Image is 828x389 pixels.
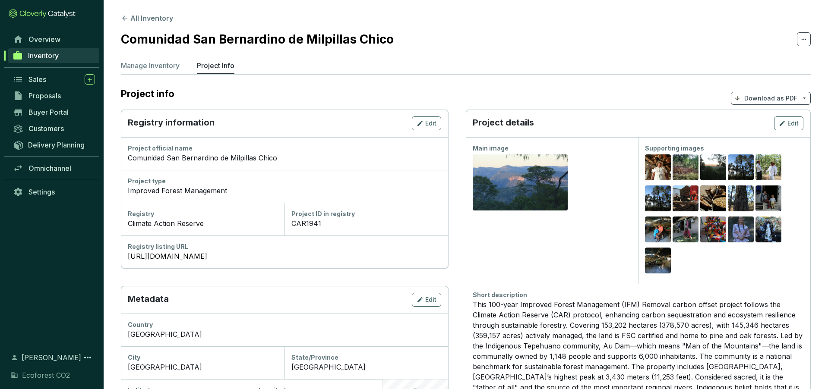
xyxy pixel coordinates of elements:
[9,32,99,47] a: Overview
[412,293,441,307] button: Edit
[9,121,99,136] a: Customers
[9,185,99,199] a: Settings
[128,185,441,196] div: Improved Forest Management
[128,144,441,153] div: Project official name
[473,291,803,299] div: Short description
[128,210,278,218] div: Registry
[774,116,803,130] button: Edit
[128,251,441,261] a: [URL][DOMAIN_NAME]
[28,91,61,100] span: Proposals
[121,30,394,48] h2: Comunidad San Bernardino de Milpillas Chico
[473,116,534,130] p: Project details
[787,119,799,128] span: Edit
[9,161,99,176] a: Omnichannel
[28,51,59,60] span: Inventory
[28,188,55,196] span: Settings
[28,164,71,173] span: Omnichannel
[28,35,60,44] span: Overview
[744,94,797,103] p: Download as PDF
[22,352,81,363] span: [PERSON_NAME]
[28,141,85,149] span: Delivery Planning
[121,60,180,71] p: Manage Inventory
[22,370,70,380] span: Ecoforest CO2
[128,329,441,339] div: [GEOGRAPHIC_DATA]
[128,177,441,185] div: Project type
[128,353,278,362] div: City
[412,116,441,130] button: Edit
[128,153,441,163] div: Comunidad San Bernardino de Milpillas Chico
[645,144,803,153] div: Supporting images
[121,13,173,23] button: All Inventory
[128,293,169,307] p: Metadata
[128,362,278,372] div: [GEOGRAPHIC_DATA]
[9,138,99,152] a: Delivery Planning
[291,210,441,218] div: Project ID in registry
[473,144,631,153] div: Main image
[9,105,99,119] a: Buyer Portal
[128,116,215,130] p: Registry information
[9,72,99,87] a: Sales
[28,108,69,116] span: Buyer Portal
[128,242,441,251] div: Registry listing URL
[291,353,441,362] div: State/Province
[28,75,46,84] span: Sales
[425,295,436,304] span: Edit
[121,88,183,99] h2: Project info
[8,48,99,63] a: Inventory
[291,218,441,229] div: CAR1941
[28,124,64,133] span: Customers
[197,60,234,71] p: Project Info
[291,362,441,372] div: [GEOGRAPHIC_DATA]
[425,119,436,128] span: Edit
[128,320,441,329] div: Country
[128,218,278,229] div: Climate Action Reserve
[9,88,99,103] a: Proposals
